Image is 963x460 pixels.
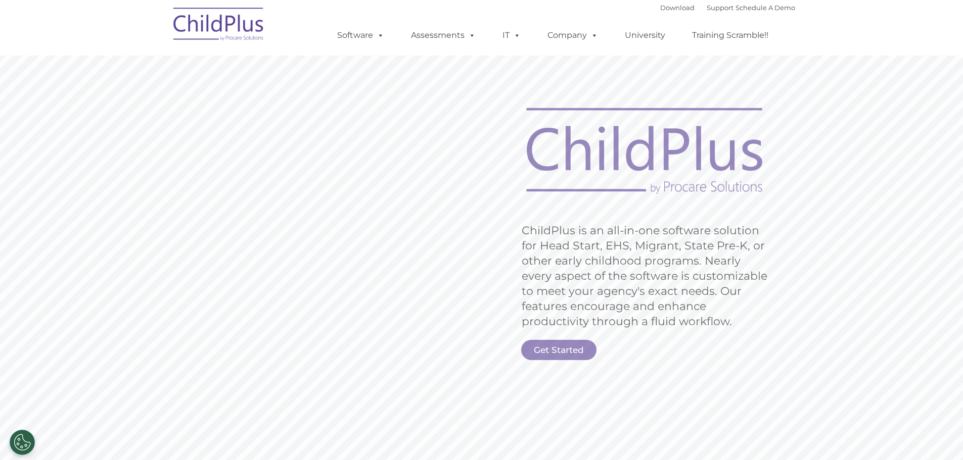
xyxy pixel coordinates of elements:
[492,25,531,45] a: IT
[682,25,778,45] a: Training Scramble!!
[327,25,394,45] a: Software
[168,1,269,51] img: ChildPlus by Procare Solutions
[660,4,695,12] a: Download
[660,4,795,12] font: |
[521,340,597,360] a: Get Started
[522,223,772,329] rs-layer: ChildPlus is an all-in-one software solution for Head Start, EHS, Migrant, State Pre-K, or other ...
[615,25,675,45] a: University
[10,430,35,455] button: Cookies Settings
[537,25,608,45] a: Company
[736,4,795,12] a: Schedule A Demo
[401,25,486,45] a: Assessments
[707,4,733,12] a: Support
